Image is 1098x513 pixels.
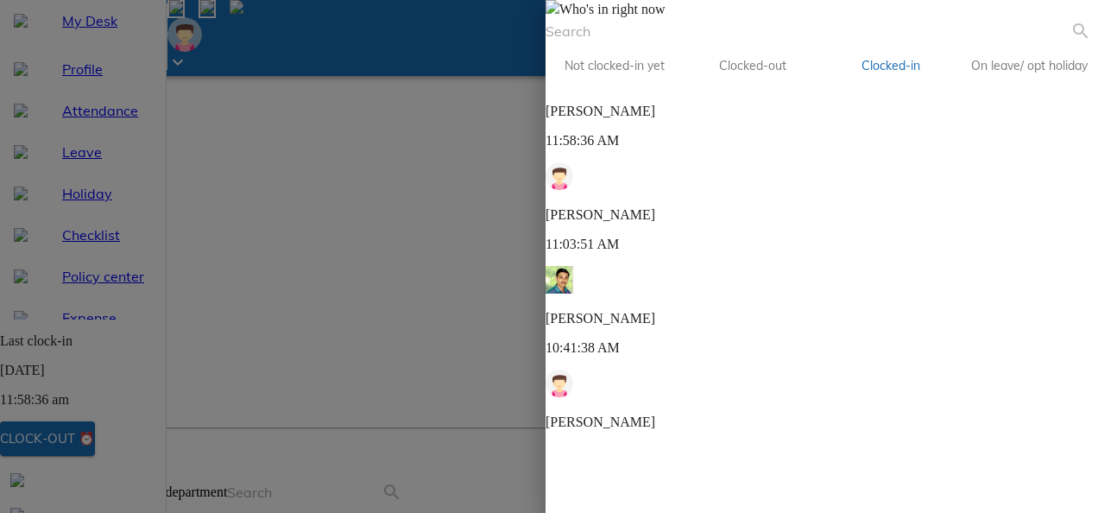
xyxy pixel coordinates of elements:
[546,370,573,397] img: weLlBVrZJxSdAAAAABJRU5ErkJggg==
[970,55,1088,77] span: On leave/ opt holiday
[546,311,1098,326] p: [PERSON_NAME]
[546,266,573,294] img: cb6a95b1-3d08-41d5-9f48-2dae03bfabd0.jpg
[559,2,665,16] span: Who's in right now
[546,104,1098,119] p: [PERSON_NAME]
[546,340,1098,356] p: 10:41:38 AM
[556,55,673,77] span: Not clocked-in yet
[546,415,1098,430] p: [PERSON_NAME]
[546,207,1098,223] p: [PERSON_NAME]
[546,237,1098,252] p: 11:03:51 AM
[546,133,1098,149] p: 11:58:36 AM
[546,17,1070,45] input: Search
[694,55,811,77] span: Clocked-out
[546,162,573,190] img: weLlBVrZJxSdAAAAABJRU5ErkJggg==
[832,55,950,77] span: Clocked-in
